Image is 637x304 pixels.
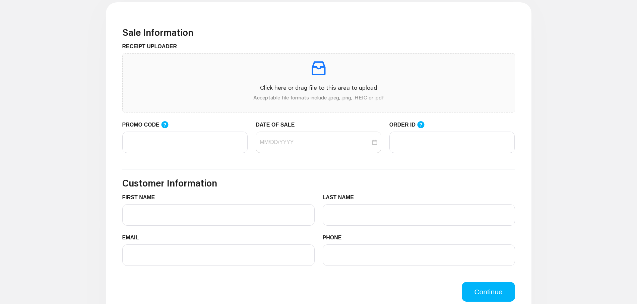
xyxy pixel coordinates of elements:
input: PHONE [323,244,515,266]
p: Click here or drag file to this area to upload [128,83,509,92]
input: FIRST NAME [122,204,315,226]
label: PROMO CODE [122,121,175,129]
label: RECEIPT UPLOADER [122,43,182,51]
label: PHONE [323,234,347,242]
p: Acceptable file formats include .jpeg, .png, .HEIC or .pdf [128,93,509,101]
button: Continue [462,282,515,302]
label: FIRST NAME [122,194,160,202]
h3: Customer Information [122,177,515,189]
label: LAST NAME [323,194,359,202]
label: ORDER ID [389,121,432,129]
h3: Sale Information [122,27,515,38]
label: DATE OF SALE [256,121,300,129]
label: EMAIL [122,234,144,242]
input: DATE OF SALE [260,138,371,146]
input: EMAIL [122,244,315,266]
span: inboxClick here or drag file to this area to uploadAcceptable file formats include .jpeg, .png, .... [123,54,515,112]
input: LAST NAME [323,204,515,226]
span: inbox [309,59,328,78]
